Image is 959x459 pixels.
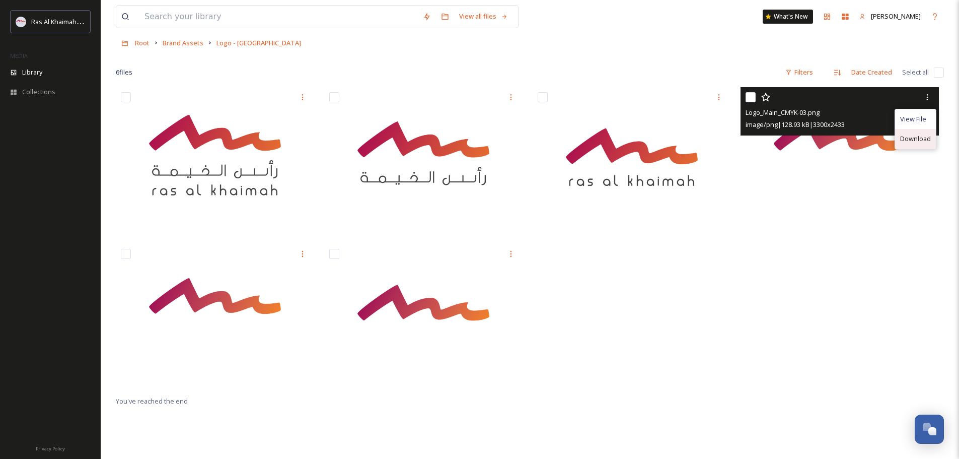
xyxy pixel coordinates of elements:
[135,38,150,47] span: Root
[324,87,523,233] img: RasAlKhaimah_Logo_RGB-05.png
[116,68,132,77] span: 6 file s
[31,17,174,26] span: Ras Al Khaimah Tourism Development Authority
[139,6,418,28] input: Search your library
[163,38,203,47] span: Brand Assets
[741,87,939,233] img: Logo_Main_CMYK-03.png
[746,108,820,117] span: Logo_Main_CMYK-03.png
[36,442,65,454] a: Privacy Policy
[780,62,818,82] div: Filters
[915,415,944,444] button: Open Chat
[846,62,897,82] div: Date Created
[454,7,513,26] a: View all files
[900,134,931,144] span: Download
[163,37,203,49] a: Brand Assets
[216,38,301,47] span: Logo - [GEOGRAPHIC_DATA]
[533,87,731,233] img: RasAlKhaimah_Logo_RGB-01.png
[746,120,845,129] span: image/png | 128.93 kB | 3300 x 2433
[854,7,926,26] a: [PERSON_NAME]
[324,244,523,390] img: Logo_Main_CMYK-01.png
[871,12,921,21] span: [PERSON_NAME]
[900,114,926,124] span: View File
[116,244,314,390] img: Logo_Main_CMYK-02.png
[902,68,929,77] span: Select all
[16,17,26,27] img: Logo_RAKTDA_RGB-01.png
[135,37,150,49] a: Root
[763,10,813,24] a: What's New
[10,52,28,59] span: MEDIA
[116,87,314,233] img: RasAlKhaimah_Logo_RGB-09.png
[22,68,42,77] span: Library
[36,445,65,452] span: Privacy Policy
[22,87,55,97] span: Collections
[216,37,301,49] a: Logo - [GEOGRAPHIC_DATA]
[116,397,188,406] span: You've reached the end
